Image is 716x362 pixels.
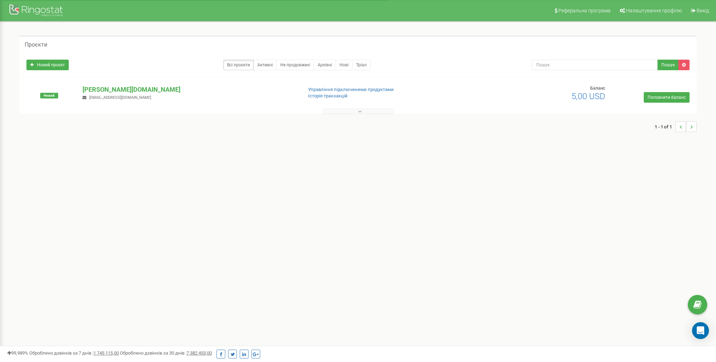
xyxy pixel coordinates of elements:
[26,60,69,70] a: Новий проєкт
[29,350,119,356] span: Оброблено дзвінків за 7 днів :
[308,87,394,92] a: Управління підключеними продуктами
[120,350,212,356] span: Оброблено дзвінків за 30 днів :
[253,60,277,70] a: Активні
[644,92,690,103] a: Поповнити баланс
[314,60,336,70] a: Архівні
[308,93,348,98] a: Історія транзакцій
[626,8,682,13] span: Налаштування профілю
[186,350,212,356] u: 7 382 453,00
[25,42,47,48] h5: Проєкти
[697,8,709,13] span: Вихід
[89,95,151,100] span: [EMAIL_ADDRESS][DOMAIN_NAME]
[655,121,675,132] span: 1 - 1 of 1
[571,91,605,101] span: 5,00 USD
[352,60,371,70] a: Тріал
[223,60,254,70] a: Всі проєкти
[82,85,296,94] p: [PERSON_NAME][DOMAIN_NAME]
[276,60,314,70] a: Не продовжені
[532,60,658,70] input: Пошук
[590,85,605,91] span: Баланс
[336,60,353,70] a: Нові
[40,93,58,98] span: Новий
[558,8,611,13] span: Реферальна програма
[692,322,709,339] div: Open Intercom Messenger
[7,350,28,356] span: 99,989%
[657,60,679,70] button: Пошук
[655,114,697,139] nav: ...
[93,350,119,356] u: 1 745 115,00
